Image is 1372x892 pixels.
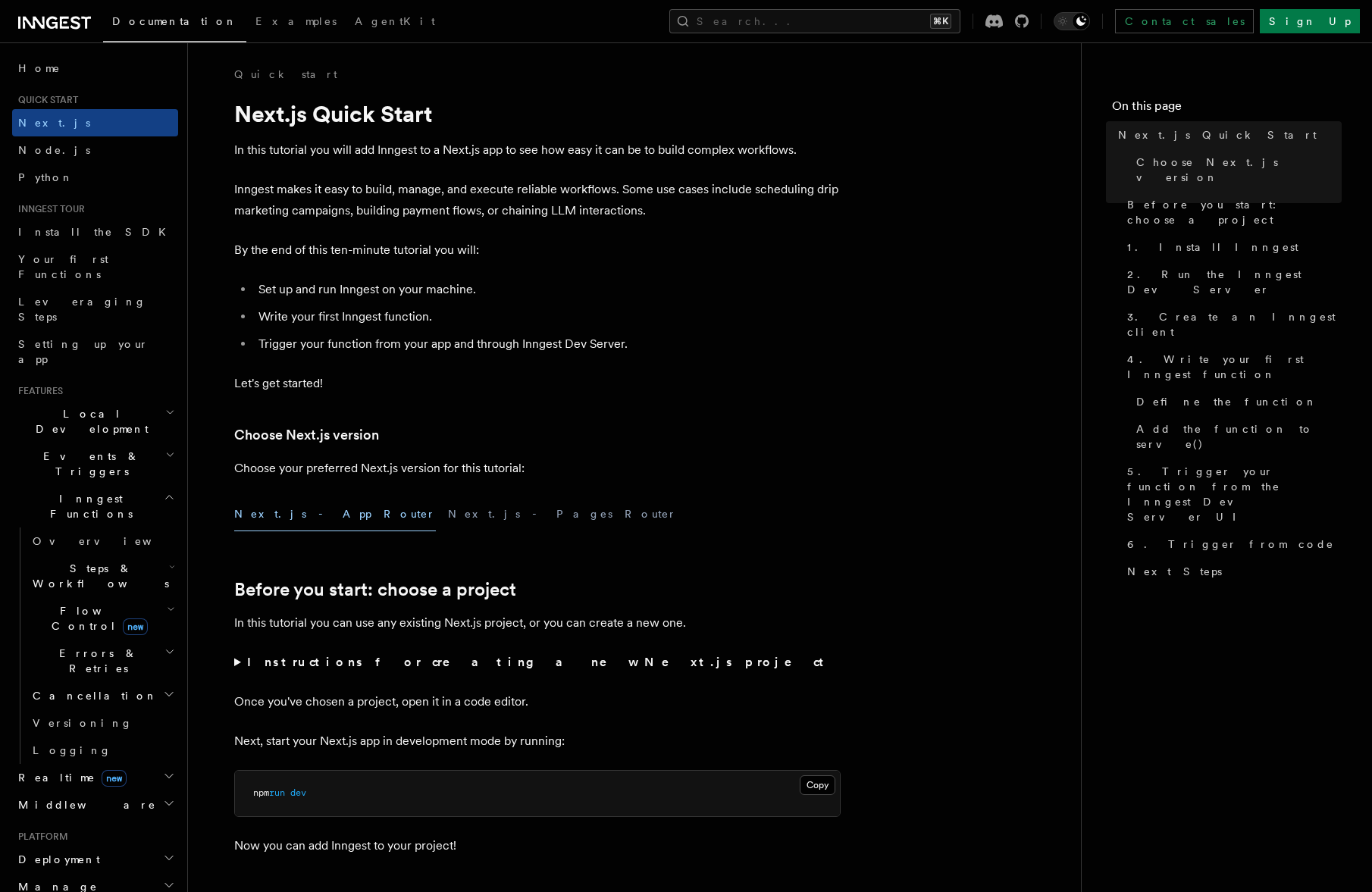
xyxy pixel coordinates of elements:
[12,246,178,288] a: Your first Functions
[1115,9,1254,33] a: Contact sales
[255,15,337,27] span: Examples
[1054,12,1090,30] button: Toggle dark mode
[27,603,167,634] span: Flow Control
[1127,537,1334,552] span: 6. Trigger from code
[234,497,436,531] button: Next.js - App Router
[27,527,178,555] a: Overview
[246,5,346,41] a: Examples
[1118,127,1317,142] span: Next.js Quick Start
[234,835,841,856] p: Now you can add Inngest to your project!
[234,373,841,394] p: Let's get started!
[234,731,841,752] p: Next, start your Next.js app in development mode by running:
[18,171,74,183] span: Python
[27,555,178,597] button: Steps & Workflows
[12,385,63,397] span: Features
[234,239,841,261] p: By the end of this ten-minute tutorial you will:
[12,846,178,873] button: Deployment
[669,9,960,33] button: Search...⌘K
[234,652,841,673] summary: Instructions for creating a new Next.js project
[33,744,111,756] span: Logging
[346,5,444,41] a: AgentKit
[18,61,61,76] span: Home
[33,717,133,729] span: Versioning
[1121,458,1342,531] a: 5. Trigger your function from the Inngest Dev Server UI
[103,5,246,42] a: Documentation
[12,406,165,437] span: Local Development
[12,485,178,527] button: Inngest Functions
[33,535,189,547] span: Overview
[27,737,178,764] a: Logging
[12,770,127,785] span: Realtime
[254,306,841,327] li: Write your first Inngest function.
[234,612,841,634] p: In this tutorial you can use any existing Next.js project, or you can create a new one.
[12,449,165,479] span: Events & Triggers
[112,15,237,27] span: Documentation
[1260,9,1360,33] a: Sign Up
[930,14,951,29] kbd: ⌘K
[27,709,178,737] a: Versioning
[234,179,841,221] p: Inngest makes it easy to build, manage, and execute reliable workflows. Some use cases include sc...
[1127,267,1342,297] span: 2. Run the Inngest Dev Server
[355,15,435,27] span: AgentKit
[1136,394,1317,409] span: Define the function
[12,527,178,764] div: Inngest Functions
[1112,97,1342,121] h4: On this page
[12,94,78,106] span: Quick start
[253,787,269,798] span: npm
[448,497,677,531] button: Next.js - Pages Router
[1136,421,1342,452] span: Add the function to serve()
[234,579,516,600] a: Before you start: choose a project
[18,117,90,129] span: Next.js
[1121,261,1342,303] a: 2. Run the Inngest Dev Server
[27,688,158,703] span: Cancellation
[234,424,379,446] a: Choose Next.js version
[234,691,841,712] p: Once you've chosen a project, open it in a code editor.
[254,333,841,355] li: Trigger your function from your app and through Inngest Dev Server.
[12,136,178,164] a: Node.js
[12,218,178,246] a: Install the SDK
[18,296,146,323] span: Leveraging Steps
[12,797,156,812] span: Middleware
[1130,415,1342,458] a: Add the function to serve()
[1136,155,1342,185] span: Choose Next.js version
[254,279,841,300] li: Set up and run Inngest on your machine.
[12,109,178,136] a: Next.js
[800,775,835,795] button: Copy
[27,646,164,676] span: Errors & Retries
[234,458,841,479] p: Choose your preferred Next.js version for this tutorial:
[12,55,178,82] a: Home
[1127,197,1342,227] span: Before you start: choose a project
[12,852,100,867] span: Deployment
[1121,531,1342,558] a: 6. Trigger from code
[18,226,175,238] span: Install the SDK
[234,100,841,127] h1: Next.js Quick Start
[12,288,178,330] a: Leveraging Steps
[1121,558,1342,585] a: Next Steps
[290,787,306,798] span: dev
[1127,564,1222,579] span: Next Steps
[12,400,178,443] button: Local Development
[12,831,68,843] span: Platform
[1121,233,1342,261] a: 1. Install Inngest
[12,330,178,373] a: Setting up your app
[1121,346,1342,388] a: 4. Write your first Inngest function
[27,640,178,682] button: Errors & Retries
[27,597,178,640] button: Flow Controlnew
[12,443,178,485] button: Events & Triggers
[12,764,178,791] button: Realtimenew
[269,787,285,798] span: run
[18,144,90,156] span: Node.js
[1112,121,1342,149] a: Next.js Quick Start
[18,338,149,365] span: Setting up your app
[12,491,164,521] span: Inngest Functions
[1121,303,1342,346] a: 3. Create an Inngest client
[123,618,148,635] span: new
[12,164,178,191] a: Python
[27,561,169,591] span: Steps & Workflows
[1121,191,1342,233] a: Before you start: choose a project
[234,67,337,82] a: Quick start
[1127,239,1298,255] span: 1. Install Inngest
[102,770,127,787] span: new
[1130,149,1342,191] a: Choose Next.js version
[234,139,841,161] p: In this tutorial you will add Inngest to a Next.js app to see how easy it can be to build complex...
